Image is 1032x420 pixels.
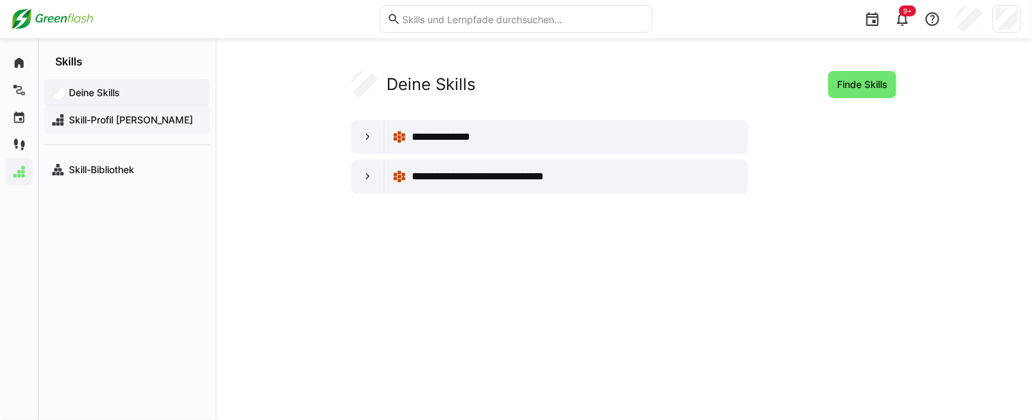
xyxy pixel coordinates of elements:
[903,7,912,15] span: 9+
[401,13,645,25] input: Skills und Lernpfade durchsuchen…
[828,71,896,98] button: Finde Skills
[835,78,890,91] span: Finde Skills
[386,74,476,95] h2: Deine Skills
[67,113,203,127] span: Skill-Profil [PERSON_NAME]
